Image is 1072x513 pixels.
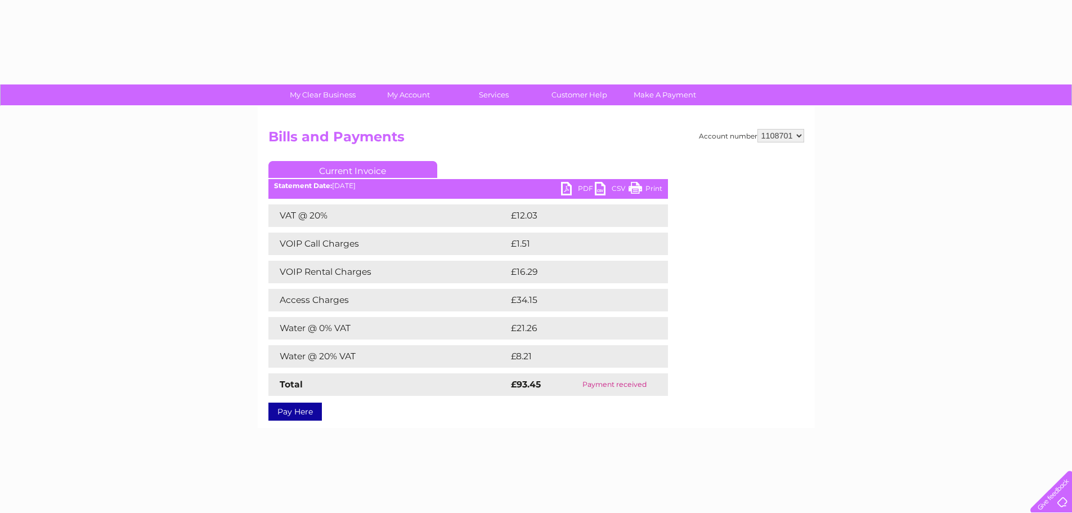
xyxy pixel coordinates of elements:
[274,181,332,190] b: Statement Date:
[268,289,508,311] td: Access Charges
[280,379,303,390] strong: Total
[276,84,369,105] a: My Clear Business
[268,261,508,283] td: VOIP Rental Charges
[595,182,629,198] a: CSV
[508,233,638,255] td: £1.51
[629,182,662,198] a: Print
[268,161,437,178] a: Current Invoice
[268,182,668,190] div: [DATE]
[268,204,508,227] td: VAT @ 20%
[508,345,640,368] td: £8.21
[508,261,644,283] td: £16.29
[508,317,644,340] td: £21.26
[268,129,804,150] h2: Bills and Payments
[508,289,644,311] td: £34.15
[447,84,540,105] a: Services
[618,84,711,105] a: Make A Payment
[362,84,455,105] a: My Account
[268,403,322,421] a: Pay Here
[561,182,595,198] a: PDF
[268,317,508,340] td: Water @ 0% VAT
[268,345,508,368] td: Water @ 20% VAT
[511,379,541,390] strong: £93.45
[268,233,508,255] td: VOIP Call Charges
[533,84,626,105] a: Customer Help
[562,373,667,396] td: Payment received
[508,204,644,227] td: £12.03
[699,129,804,142] div: Account number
